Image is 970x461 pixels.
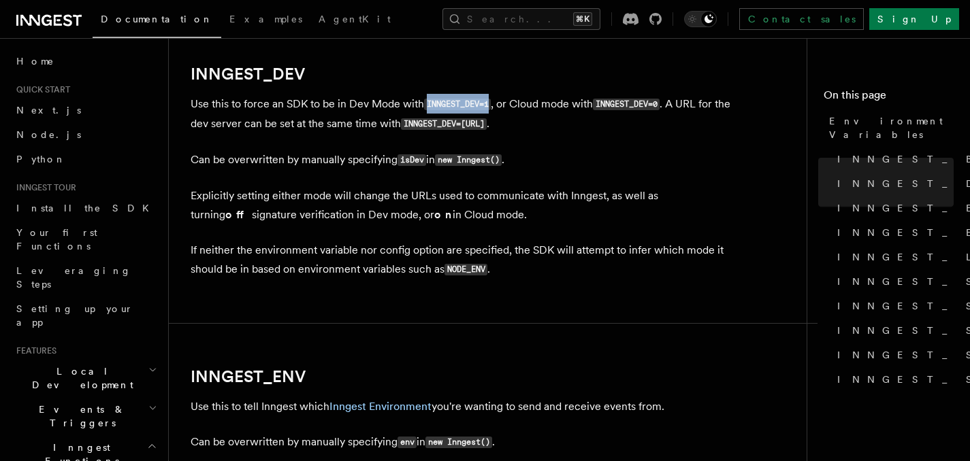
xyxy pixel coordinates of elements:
a: INNGEST_DEV [191,65,305,84]
code: INNGEST_DEV=1 [424,99,491,110]
a: INNGEST_SIGNING_KEY_FALLBACK [832,343,954,367]
a: AgentKit [310,4,399,37]
a: INNGEST_ENV [832,196,954,220]
a: Node.js [11,122,160,147]
code: NODE_ENV [444,264,487,275]
a: INNGEST_STREAMING [832,367,954,392]
span: Events & Triggers [11,403,148,430]
a: Examples [221,4,310,37]
code: INNGEST_DEV=[URL] [401,118,487,130]
a: Install the SDK [11,196,160,220]
span: Install the SDK [16,203,157,214]
a: INNGEST_SERVE_PATH [832,294,954,318]
kbd: ⌘K [573,12,592,26]
code: INNGEST_DEV=0 [593,99,660,110]
strong: off [225,208,252,221]
a: INNGEST_LOG_LEVEL [832,245,954,269]
span: Examples [229,14,302,24]
a: INNGEST_SERVE_HOST [832,269,954,294]
p: If neither the environment variable nor config option are specified, the SDK will attempt to infe... [191,241,735,279]
a: Sign Up [869,8,959,30]
code: new Inngest() [435,154,502,166]
a: INNGEST_ENV [191,367,306,386]
a: INNGEST_BASE_URL [832,147,954,171]
a: Leveraging Steps [11,258,160,296]
h4: On this page [824,87,954,109]
code: env [398,437,417,448]
button: Toggle dark mode [684,11,717,27]
p: Use this to force an SDK to be in Dev Mode with , or Cloud mode with . A URL for the dev server c... [191,95,735,134]
a: Python [11,147,160,171]
a: Documentation [93,4,221,38]
code: new Inngest() [425,437,492,448]
button: Local Development [11,359,160,397]
span: Node.js [16,129,81,140]
span: Setting up your app [16,303,133,328]
a: Home [11,49,160,73]
span: Python [16,154,66,165]
span: Local Development [11,364,148,392]
a: INNGEST_DEV [832,171,954,196]
a: Environment Variables [824,109,954,147]
button: Events & Triggers [11,397,160,435]
span: Documentation [101,14,213,24]
button: Search...⌘K [442,8,600,30]
span: Features [11,345,56,356]
span: Quick start [11,84,70,95]
span: Next.js [16,105,81,116]
a: INNGEST_SIGNING_KEY [832,318,954,343]
p: Explicitly setting either mode will change the URLs used to communicate with Inngest, as well as ... [191,186,735,224]
p: Can be overwritten by manually specifying in . [191,432,735,452]
strong: on [434,208,453,221]
a: Your first Functions [11,220,160,258]
a: Next.js [11,98,160,122]
span: Leveraging Steps [16,265,131,290]
a: Inngest Environment [329,400,432,413]
span: Inngest tour [11,182,76,193]
a: Contact sales [739,8,864,30]
code: isDev [398,154,426,166]
span: Your first Functions [16,227,97,252]
p: Can be overwritten by manually specifying in . [191,150,735,170]
span: Environment Variables [829,114,954,141]
a: INNGEST_EVENT_KEY [832,220,954,245]
span: Home [16,54,54,68]
a: Setting up your app [11,296,160,335]
p: Use this to tell Inngest which you're wanting to send and receive events from. [191,397,735,416]
span: AgentKit [319,14,391,24]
